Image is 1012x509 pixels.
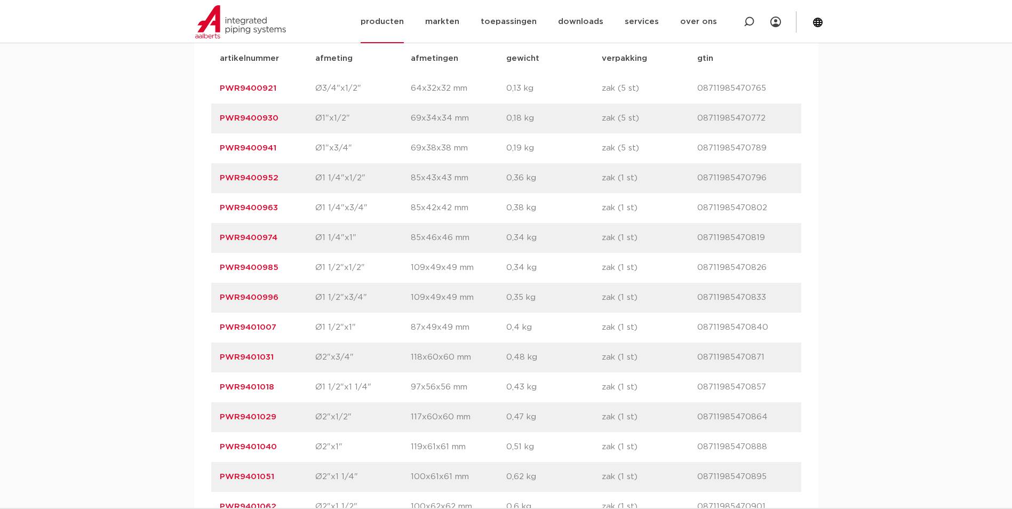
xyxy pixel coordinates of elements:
p: 0,43 kg [506,381,602,394]
p: zak (1 st) [602,411,697,424]
p: 08711985470871 [697,351,793,364]
a: PWR9400974 [220,234,277,242]
p: 100x61x61 mm [411,471,506,483]
a: PWR9401018 [220,383,274,391]
a: PWR9400952 [220,174,278,182]
a: PWR9400921 [220,84,276,92]
p: 08711985470895 [697,471,793,483]
p: 08711985470864 [697,411,793,424]
p: 08711985470888 [697,441,793,454]
p: Ø1 1/2"x1" [315,321,411,334]
p: 0,38 kg [506,202,602,214]
p: 08711985470765 [697,82,793,95]
p: Ø1 1/4"x1" [315,232,411,244]
p: 87x49x49 mm [411,321,506,334]
p: 08711985470833 [697,291,793,304]
p: zak (1 st) [602,381,697,394]
p: afmetingen [411,52,506,65]
p: 0,19 kg [506,142,602,155]
p: 08711985470826 [697,261,793,274]
p: gtin [697,52,793,65]
p: Ø1 1/4"x3/4" [315,202,411,214]
p: 0,4 kg [506,321,602,334]
p: 0,35 kg [506,291,602,304]
p: 64x32x32 mm [411,82,506,95]
p: Ø2"x1/2" [315,411,411,424]
p: 0,62 kg [506,471,602,483]
p: zak (1 st) [602,172,697,185]
p: zak (1 st) [602,321,697,334]
p: zak (1 st) [602,441,697,454]
p: zak (1 st) [602,232,697,244]
p: 08711985470772 [697,112,793,125]
p: 69x38x38 mm [411,142,506,155]
p: Ø1 1/2"x1 1/4" [315,381,411,394]
p: 0,36 kg [506,172,602,185]
p: 0,34 kg [506,232,602,244]
p: Ø3/4"x1/2" [315,82,411,95]
p: 118x60x60 mm [411,351,506,364]
p: 08711985470796 [697,172,793,185]
a: PWR9400941 [220,144,276,152]
p: artikelnummer [220,52,315,65]
p: afmeting [315,52,411,65]
p: 109x49x49 mm [411,291,506,304]
p: 0,13 kg [506,82,602,95]
p: Ø1 1/2"x3/4" [315,291,411,304]
p: 119x61x61 mm [411,441,506,454]
p: Ø2"x3/4" [315,351,411,364]
a: PWR9401031 [220,353,274,361]
p: 0,51 kg [506,441,602,454]
p: zak (5 st) [602,142,697,155]
p: 08711985470802 [697,202,793,214]
p: Ø2"x1 1/4" [315,471,411,483]
p: zak (5 st) [602,82,697,95]
p: gewicht [506,52,602,65]
p: 69x34x34 mm [411,112,506,125]
p: Ø1 1/4"x1/2" [315,172,411,185]
p: 08711985470819 [697,232,793,244]
p: 0,48 kg [506,351,602,364]
p: 85x43x43 mm [411,172,506,185]
p: 0,18 kg [506,112,602,125]
p: 85x42x42 mm [411,202,506,214]
a: PWR9400985 [220,264,278,272]
p: 08711985470789 [697,142,793,155]
p: zak (1 st) [602,471,697,483]
a: PWR9400930 [220,114,278,122]
p: 08711985470857 [697,381,793,394]
p: zak (1 st) [602,291,697,304]
p: zak (1 st) [602,351,697,364]
p: 109x49x49 mm [411,261,506,274]
p: 97x56x56 mm [411,381,506,394]
p: 117x60x60 mm [411,411,506,424]
p: verpakking [602,52,697,65]
p: zak (1 st) [602,202,697,214]
a: PWR9401040 [220,443,277,451]
p: 0,47 kg [506,411,602,424]
p: zak (1 st) [602,261,697,274]
p: Ø2"x1" [315,441,411,454]
p: Ø1"x1/2" [315,112,411,125]
p: 08711985470840 [697,321,793,334]
a: PWR9401051 [220,473,274,481]
a: PWR9401007 [220,323,276,331]
a: PWR9401029 [220,413,276,421]
a: PWR9400963 [220,204,278,212]
p: Ø1"x3/4" [315,142,411,155]
p: 85x46x46 mm [411,232,506,244]
p: zak (5 st) [602,112,697,125]
a: PWR9400996 [220,293,278,301]
p: 0,34 kg [506,261,602,274]
p: Ø1 1/2"x1/2" [315,261,411,274]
